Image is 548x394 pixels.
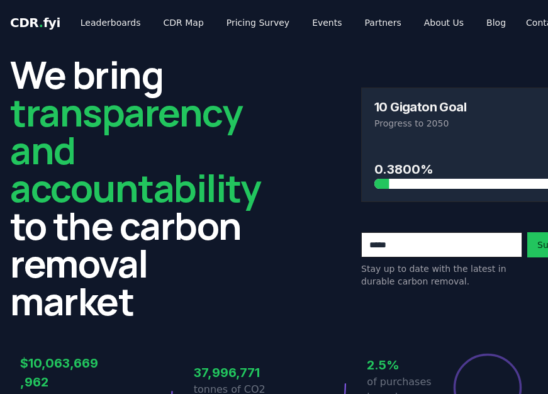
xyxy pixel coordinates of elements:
span: CDR fyi [10,15,60,30]
a: Pricing Survey [216,11,299,34]
a: Leaderboards [70,11,151,34]
h3: 37,996,771 [194,363,274,382]
a: Blog [476,11,516,34]
a: CDR.fyi [10,14,60,31]
h3: $10,063,669,962 [20,354,101,391]
h3: 10 Gigaton Goal [374,101,466,113]
h3: 2.5% [367,356,447,374]
a: Events [302,11,352,34]
a: About Us [414,11,474,34]
p: Stay up to date with the latest in durable carbon removal. [361,262,522,288]
nav: Main [70,11,516,34]
span: transparency and accountability [10,86,260,213]
span: . [39,15,43,30]
a: Partners [355,11,411,34]
h2: We bring to the carbon removal market [10,55,260,320]
a: CDR Map [154,11,214,34]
